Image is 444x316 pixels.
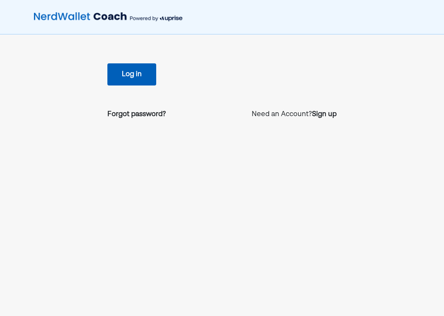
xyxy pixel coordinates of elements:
[107,109,166,120] a: Forgot password?
[107,63,156,85] button: Log in
[252,109,337,120] p: Need an Account?
[312,109,337,120] a: Sign up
